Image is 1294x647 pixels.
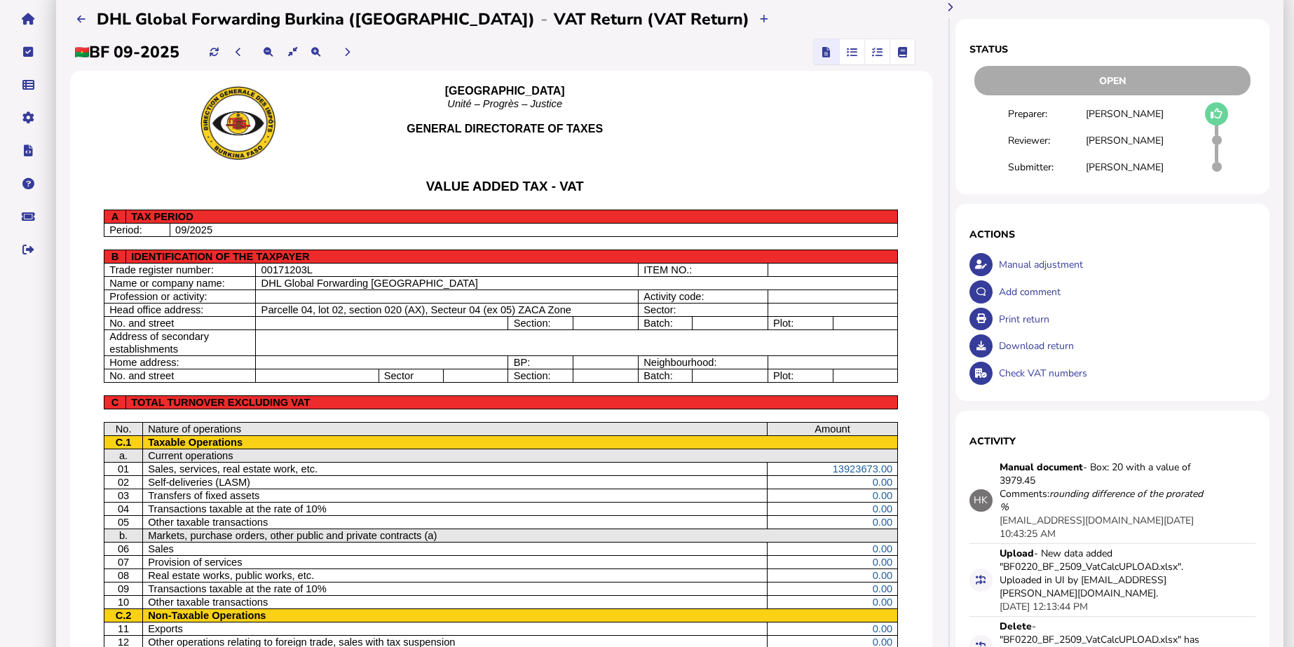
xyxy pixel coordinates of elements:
[873,503,893,515] span: 0.00
[118,597,129,608] span: 10
[257,41,280,64] button: Make the return view smaller
[1000,487,1203,514] i: rounding difference of the prorated %
[118,623,129,634] span: 11
[969,43,1255,56] h1: Status
[148,503,326,515] span: Transactions taxable at the rate of 10%
[873,597,893,608] span: 0.00
[969,280,993,304] button: Make a comment in the activity log.
[116,437,132,448] span: C.1
[1000,547,1210,600] div: - New data added "BF0220_BF_2509_VatCalcUPLOAD.xlsx". Uploaded in UI by [EMAIL_ADDRESS][PERSON_NA...
[643,318,673,329] span: Batch:
[514,370,551,381] span: Section:
[148,583,326,594] span: Transactions taxable at the rate of 10%
[1205,102,1228,125] button: Mark as draft
[148,450,233,461] span: Current operations
[554,8,749,30] h2: VAT Return (VAT Return)
[148,463,318,475] span: Sales, services, real estate work, etc.
[969,228,1255,241] h1: Actions
[13,202,43,231] button: Raise a support ticket
[109,264,214,275] span: Trade register number:
[13,169,43,198] button: Help pages
[643,357,716,368] span: Neighbourhood:
[13,70,43,100] button: Data manager
[148,597,268,608] span: Other taxable transactions
[1008,161,1086,174] div: Submitter:
[1000,461,1083,474] strong: Manual document
[118,543,129,554] span: 06
[70,8,93,31] button: Filings list - by month
[969,66,1255,95] div: Return status - Actions are restricted to nominated users
[109,331,209,355] span: Address of secondary establishments
[445,85,565,97] b: [GEOGRAPHIC_DATA]
[995,360,1255,387] div: Check VAT numbers
[1000,620,1032,633] strong: Delete
[131,251,309,262] span: IDENTIFICATION OF THE TAXPAYER
[873,517,893,528] span: 0.00
[447,98,562,109] span: Unité – Progrès – Justice
[969,334,993,357] button: Download return
[643,304,676,315] span: Sector:
[1000,514,1164,527] app-user-presentation: [EMAIL_ADDRESS][DOMAIN_NAME]
[109,357,179,368] span: Home address:
[873,557,893,568] span: 0.00
[118,570,129,581] span: 08
[643,264,692,275] span: ITEM NO.:
[203,41,226,64] button: Refresh data for current period
[119,450,128,461] span: a.
[514,318,551,329] span: Section:
[969,489,993,512] div: HK
[118,490,129,501] span: 03
[109,278,225,289] span: Name or company name:
[974,66,1251,95] div: Open
[119,530,128,541] span: b.
[118,583,129,594] span: 09
[261,264,313,275] span: 00171203L
[200,86,276,161] img: hreAAAAAElFTkSuQmCC
[873,490,893,501] span: 0.00
[175,224,212,236] span: 09/2025
[873,543,893,554] span: 0.00
[1000,600,1088,613] div: [DATE] 12:13:44 PM
[118,557,129,568] span: 07
[873,623,893,634] span: 0.00
[109,304,203,315] span: Head office address:
[281,41,304,64] button: Reset the return view
[336,41,359,64] button: Next period
[753,8,776,31] button: Upload transactions
[13,37,43,67] button: Tasks
[116,610,132,621] span: C.2
[148,557,242,568] span: Provision of services
[148,530,437,541] span: Markets, purchase orders, other public and private contracts (a)
[833,463,893,475] span: 13923673.00
[995,306,1255,333] div: Print return
[22,85,34,86] i: Data manager
[131,211,193,222] span: TAX PERIOD
[535,8,554,30] div: -
[261,304,571,315] span: Parcelle 04, lot 02, section 020 (AX), Secteur 04 (ex 05) ZACA Zone
[109,370,174,381] span: No. and street
[148,490,259,501] span: Transfers of fixed assets
[304,41,327,64] button: Make the return view larger
[13,103,43,132] button: Manage settings
[890,39,915,64] mat-button-toggle: Ledger
[111,397,119,408] span: C
[969,435,1255,448] h1: Activity
[873,570,893,581] span: 0.00
[773,318,794,329] span: Plot:
[148,477,250,488] span: Self-deliveries (LASM)
[148,570,314,581] span: Real estate works, public works, etc.
[111,211,119,222] span: A
[384,370,414,381] span: Sector
[109,318,174,329] span: No. and street
[118,463,129,475] span: 01
[1000,487,1210,514] div: Comments:
[118,477,129,488] span: 02
[13,136,43,165] button: Developer hub links
[814,39,839,64] mat-button-toggle: Return view
[1008,107,1086,121] div: Preparer:
[111,251,119,262] span: B
[1086,134,1164,147] div: [PERSON_NAME]
[109,224,142,236] span: Period:
[815,423,850,435] span: Amount
[1086,107,1164,121] div: [PERSON_NAME]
